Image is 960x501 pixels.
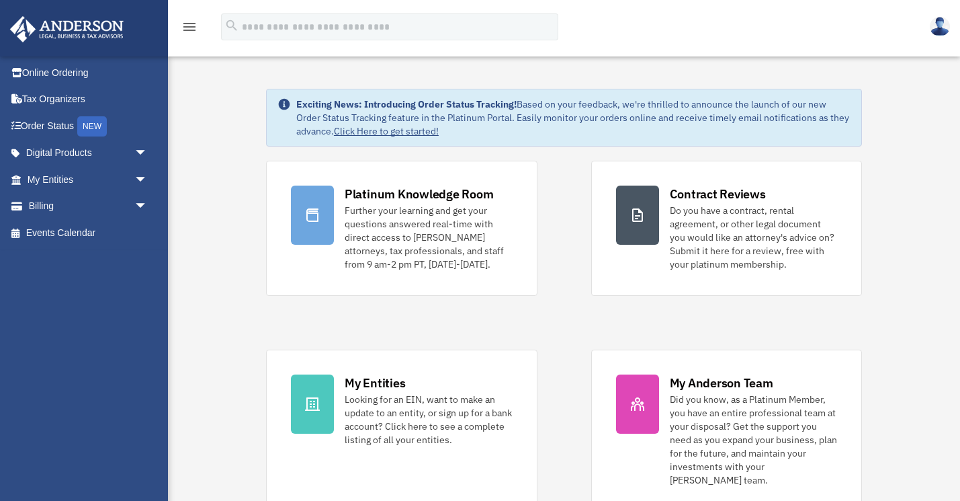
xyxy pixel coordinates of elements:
[345,204,513,271] div: Further your learning and get your questions answered real-time with direct access to [PERSON_NAM...
[9,166,168,193] a: My Entitiesarrow_drop_down
[345,186,494,202] div: Platinum Knowledge Room
[134,166,161,194] span: arrow_drop_down
[670,186,766,202] div: Contract Reviews
[591,161,863,296] a: Contract Reviews Do you have a contract, rental agreement, or other legal document you would like...
[9,59,168,86] a: Online Ordering
[296,98,850,138] div: Based on your feedback, we're thrilled to announce the launch of our new Order Status Tracking fe...
[181,24,198,35] a: menu
[9,193,168,220] a: Billingarrow_drop_down
[181,19,198,35] i: menu
[266,161,537,296] a: Platinum Knowledge Room Further your learning and get your questions answered real-time with dire...
[134,193,161,221] span: arrow_drop_down
[334,125,439,137] a: Click Here to get started!
[224,18,239,33] i: search
[345,375,405,391] div: My Entities
[930,17,950,36] img: User Pic
[77,116,107,137] div: NEW
[9,140,168,167] a: Digital Productsarrow_drop_down
[9,112,168,140] a: Order StatusNEW
[345,393,513,447] div: Looking for an EIN, want to make an update to an entity, or sign up for a bank account? Click her...
[670,375,773,391] div: My Anderson Team
[670,393,838,487] div: Did you know, as a Platinum Member, you have an entire professional team at your disposal? Get th...
[9,86,168,113] a: Tax Organizers
[670,204,838,271] div: Do you have a contract, rental agreement, or other legal document you would like an attorney's ad...
[296,98,517,110] strong: Exciting News: Introducing Order Status Tracking!
[6,16,128,42] img: Anderson Advisors Platinum Portal
[9,219,168,246] a: Events Calendar
[134,140,161,167] span: arrow_drop_down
